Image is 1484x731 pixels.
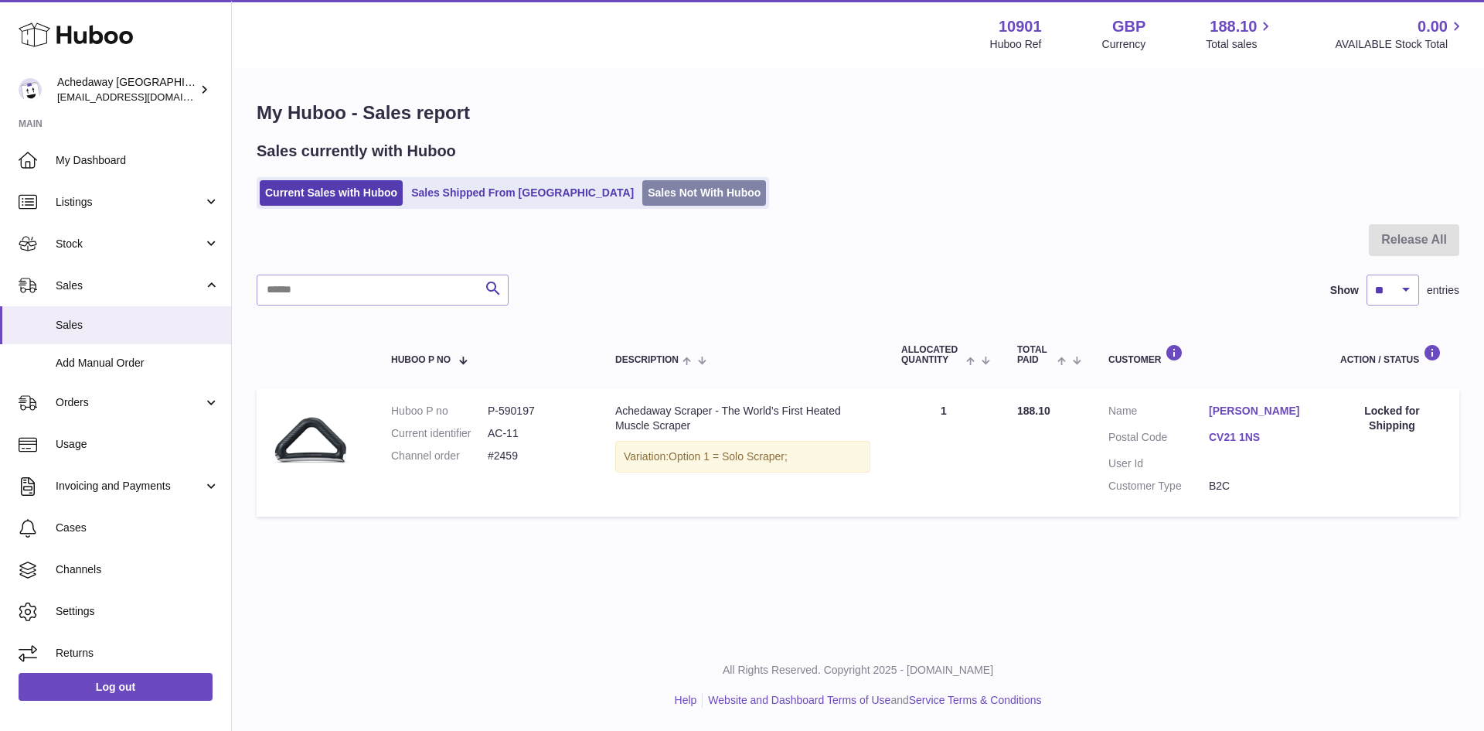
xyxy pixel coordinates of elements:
[488,404,584,418] dd: P-590197
[57,75,196,104] div: Achedaway [GEOGRAPHIC_DATA]
[1017,405,1050,417] span: 188.10
[56,562,220,577] span: Channels
[1209,479,1309,494] dd: B2C
[1108,344,1309,365] div: Customer
[56,479,203,494] span: Invoicing and Payments
[1108,430,1209,449] dt: Postal Code
[901,345,962,365] span: ALLOCATED Quantity
[708,694,890,706] a: Website and Dashboard Terms of Use
[391,404,488,418] dt: Huboo P no
[1335,37,1465,52] span: AVAILABLE Stock Total
[56,646,220,661] span: Returns
[615,355,679,365] span: Description
[1418,16,1448,37] span: 0.00
[1427,283,1459,298] span: entries
[1112,16,1145,37] strong: GBP
[56,604,220,619] span: Settings
[1017,345,1053,365] span: Total paid
[488,426,584,441] dd: AC-11
[56,521,220,535] span: Cases
[1335,16,1465,52] a: 0.00 AVAILABLE Stock Total
[1102,37,1146,52] div: Currency
[1206,37,1275,52] span: Total sales
[56,437,220,452] span: Usage
[391,426,488,441] dt: Current identifier
[642,180,766,206] a: Sales Not With Huboo
[1206,16,1275,52] a: 188.10 Total sales
[999,16,1042,37] strong: 10901
[57,91,227,103] span: [EMAIL_ADDRESS][DOMAIN_NAME]
[56,237,203,251] span: Stock
[56,356,220,371] span: Add Manual Order
[391,449,488,463] dt: Channel order
[1108,479,1209,494] dt: Customer Type
[56,318,220,333] span: Sales
[272,404,349,481] img: Achedaway-Muscle-Scraper.png
[1108,456,1209,471] dt: User Id
[675,694,697,706] a: Help
[56,153,220,168] span: My Dashboard
[257,101,1459,125] h1: My Huboo - Sales report
[1209,404,1309,418] a: [PERSON_NAME]
[703,693,1041,708] li: and
[909,694,1042,706] a: Service Terms & Conditions
[488,449,584,463] dd: #2459
[615,441,870,473] div: Variation:
[1340,404,1444,433] div: Locked for Shipping
[257,141,456,162] h2: Sales currently with Huboo
[615,404,870,433] div: Achedaway Scraper - The World’s First Heated Muscle Scraper
[56,395,203,410] span: Orders
[391,355,451,365] span: Huboo P no
[244,663,1472,678] p: All Rights Reserved. Copyright 2025 - [DOMAIN_NAME]
[1108,404,1209,422] dt: Name
[19,78,42,101] img: admin@newpb.co.uk
[1340,344,1444,365] div: Action / Status
[1330,283,1359,298] label: Show
[1210,16,1257,37] span: 188.10
[56,195,203,210] span: Listings
[260,180,403,206] a: Current Sales with Huboo
[56,278,203,293] span: Sales
[990,37,1042,52] div: Huboo Ref
[886,388,1002,517] td: 1
[669,450,788,463] span: Option 1 = Solo Scraper;
[1209,430,1309,445] a: CV21 1NS
[19,673,213,701] a: Log out
[406,180,639,206] a: Sales Shipped From [GEOGRAPHIC_DATA]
